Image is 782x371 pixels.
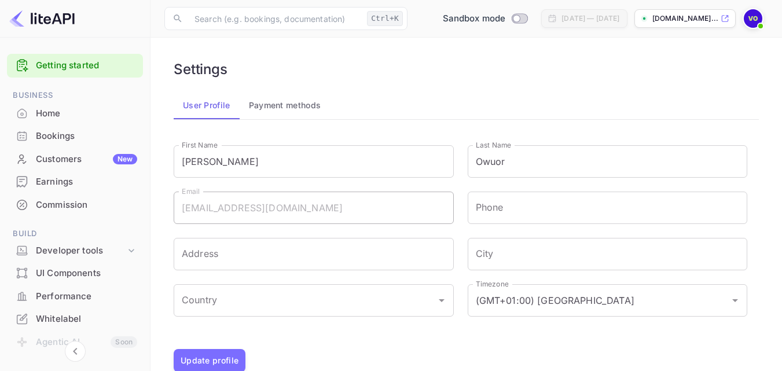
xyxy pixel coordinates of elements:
span: Build [7,227,143,240]
div: UI Components [36,267,137,280]
div: [DATE] — [DATE] [561,13,619,24]
div: CustomersNew [7,148,143,171]
button: User Profile [174,91,240,119]
div: Home [7,102,143,125]
div: Developer tools [36,244,126,258]
div: Bookings [36,130,137,143]
a: Whitelabel [7,308,143,329]
label: Email [182,186,200,196]
div: Bookings [7,125,143,148]
label: Timezone [476,279,508,289]
button: Collapse navigation [65,341,86,362]
div: New [113,154,137,164]
div: UI Components [7,262,143,285]
div: Switch to Production mode [438,12,533,25]
div: Earnings [36,175,137,189]
a: Home [7,102,143,124]
div: Performance [7,285,143,308]
a: Performance [7,285,143,307]
p: [DOMAIN_NAME]... [652,13,718,24]
div: account-settings tabs [174,91,759,119]
div: Getting started [7,54,143,78]
input: Search (e.g. bookings, documentation) [188,7,362,30]
div: Whitelabel [36,313,137,326]
div: Whitelabel [7,308,143,330]
button: Payment methods [240,91,331,119]
button: Open [434,292,450,308]
a: CustomersNew [7,148,143,170]
div: Commission [7,194,143,216]
span: Business [7,89,143,102]
input: Email [174,192,454,224]
img: Vincent Owuor [744,9,762,28]
a: Earnings [7,171,143,192]
img: LiteAPI logo [9,9,75,28]
a: Bookings [7,125,143,146]
div: Earnings [7,171,143,193]
div: Home [36,107,137,120]
input: Last Name [468,145,748,178]
input: phone [468,192,748,224]
div: Ctrl+K [367,11,403,26]
a: UI Components [7,262,143,284]
input: Address [174,238,454,270]
label: Last Name [476,140,511,150]
h6: Settings [174,61,227,78]
input: City [468,238,748,270]
input: First Name [174,145,454,178]
div: Performance [36,290,137,303]
button: Open [727,292,743,308]
div: Commission [36,199,137,212]
a: Commission [7,194,143,215]
a: Getting started [36,59,137,72]
div: Customers [36,153,137,166]
input: Country [179,289,431,311]
div: Developer tools [7,241,143,261]
label: First Name [182,140,218,150]
span: Sandbox mode [443,12,506,25]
